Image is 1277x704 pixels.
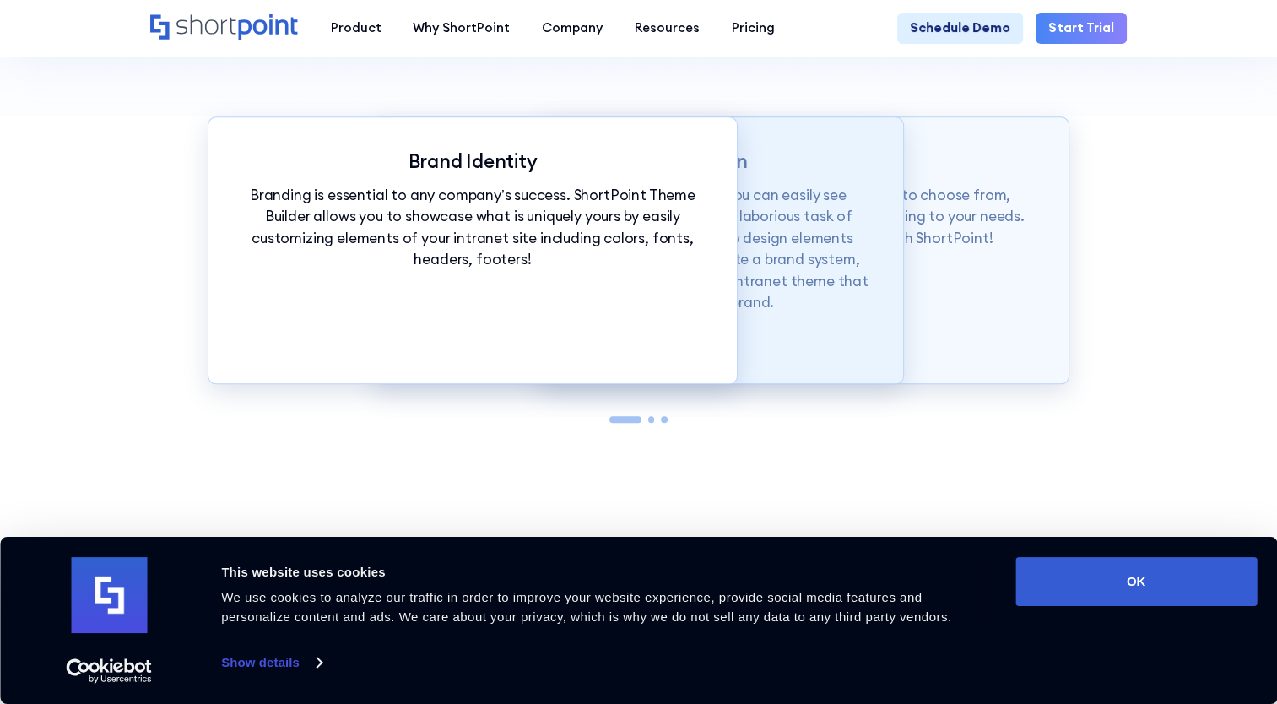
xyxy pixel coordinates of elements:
[635,19,700,38] div: Resources
[716,13,791,45] a: Pricing
[619,13,716,45] a: Resources
[397,13,526,45] a: Why ShortPoint
[1015,557,1257,606] button: OK
[974,509,1277,704] iframe: Chat Widget
[526,13,619,45] a: Company
[732,19,775,38] div: Pricing
[71,557,147,633] img: logo
[221,590,951,624] span: We use cookies to analyze our traffic in order to improve your website experience, provide social...
[897,13,1023,45] a: Schedule Demo
[413,19,510,38] div: Why ShortPoint
[330,19,381,38] div: Product
[35,658,183,684] a: Usercentrics Cookiebot - opens in a new window
[221,650,321,675] a: Show details
[241,185,705,271] p: Branding is essential to any company’s success. ShortPoint Theme Builder allows you to showcase w...
[974,509,1277,704] div: Widget de clavardage
[315,13,398,45] a: Product
[150,14,299,41] a: Home
[221,562,977,582] div: This website uses cookies
[1036,13,1127,45] a: Start Trial
[542,19,603,38] div: Company
[241,149,705,172] p: Brand Identity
